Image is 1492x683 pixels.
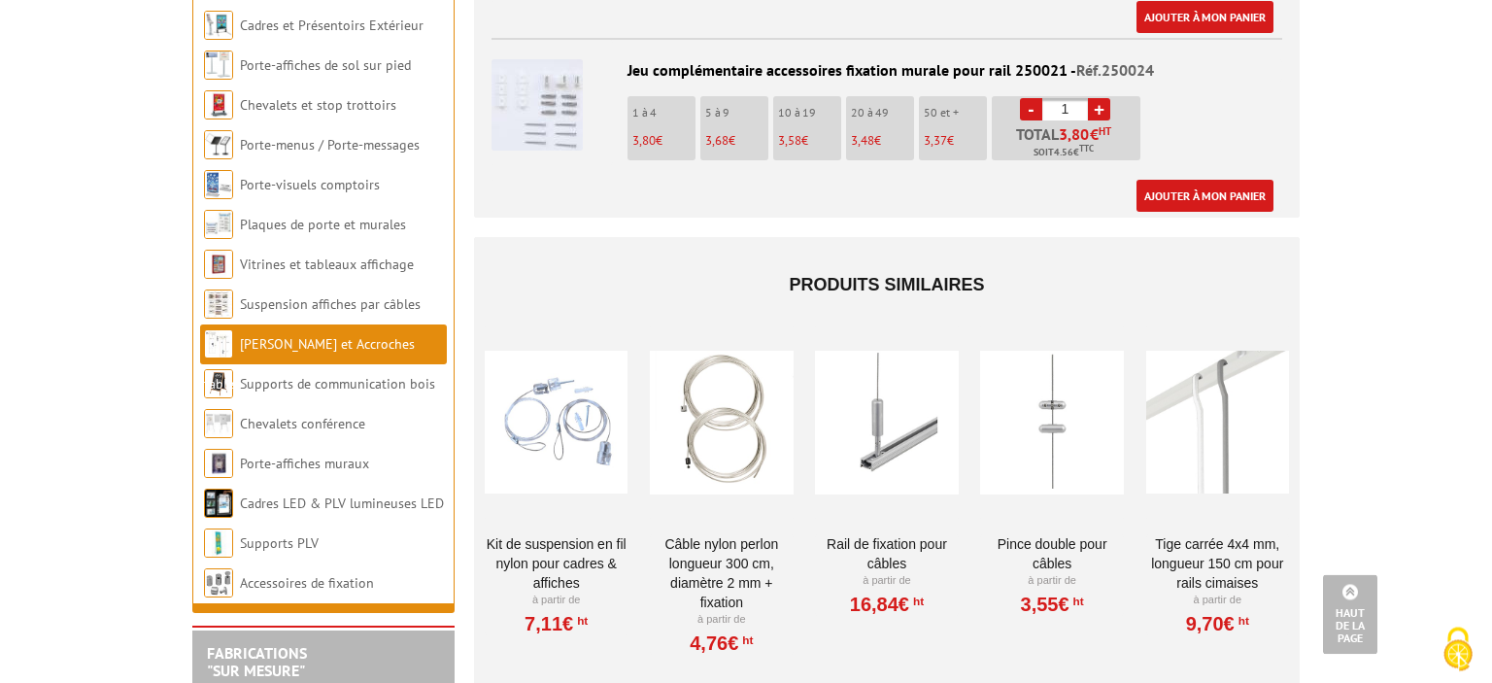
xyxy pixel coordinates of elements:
[240,375,435,393] a: Supports de communication bois
[789,275,984,294] span: Produits similaires
[632,106,695,120] p: 1 à 4
[924,132,947,149] span: 3,37
[240,495,444,512] a: Cadres LED & PLV lumineuses LED
[485,534,627,593] a: Kit de suspension en fil nylon pour cadres & affiches
[240,534,319,552] a: Supports PLV
[1186,618,1249,630] a: 9,70€HT
[705,132,729,149] span: 3,68
[204,489,233,518] img: Cadres LED & PLV lumineuses LED
[204,335,415,393] a: [PERSON_NAME] et Accroches tableaux
[851,134,914,148] p: €
[1424,617,1492,683] button: Cookies (fenêtre modale)
[851,132,874,149] span: 3,48
[650,534,793,612] a: Câble nylon perlon longueur 300 cm, diamètre 2 mm + fixation
[632,132,656,149] span: 3,80
[1146,534,1289,593] a: Tige carrée 4x4 mm, longueur 150 cm pour rails cimaises
[1059,126,1111,142] span: €
[778,106,841,120] p: 10 à 19
[778,132,801,149] span: 3,58
[1235,614,1249,628] sup: HT
[240,295,421,313] a: Suspension affiches par câbles
[1434,625,1482,673] img: Cookies (fenêtre modale)
[240,574,374,592] a: Accessoires de fixation
[207,643,307,680] a: FABRICATIONS"Sur Mesure"
[909,595,924,608] sup: HT
[1054,145,1073,160] span: 4.56
[851,106,914,120] p: 20 à 49
[650,612,793,628] p: À partir de
[492,59,1282,82] div: Jeu complémentaire accessoires fixation murale pour rail 250021 -
[240,56,411,74] a: Porte-affiches de sol sur pied
[240,455,369,472] a: Porte-affiches muraux
[204,568,233,598] img: Accessoires de fixation
[1323,574,1377,654] a: Haut de la page
[240,17,424,34] a: Cadres et Présentoirs Extérieur
[240,415,365,432] a: Chevalets conférence
[204,130,233,159] img: Porte-menus / Porte-messages
[240,136,420,154] a: Porte-menus / Porte-messages
[240,176,380,193] a: Porte-visuels comptoirs
[204,51,233,80] img: Porte-affiches de sol sur pied
[525,618,588,630] a: 7,11€HT
[705,106,768,120] p: 5 à 9
[705,134,768,148] p: €
[980,573,1123,589] p: À partir de
[815,573,958,589] p: À partir de
[1021,598,1084,610] a: 3,55€HT
[1069,595,1084,608] sup: HT
[1020,98,1042,120] a: -
[690,637,753,649] a: 4,76€HT
[1034,145,1094,160] span: Soit €
[1136,180,1273,212] a: Ajouter à mon panier
[815,534,958,573] a: Rail de fixation pour câbles
[1136,1,1273,33] a: Ajouter à mon panier
[778,134,841,148] p: €
[204,449,233,478] img: Porte-affiches muraux
[850,598,924,610] a: 16,84€HT
[485,593,627,608] p: À partir de
[1059,126,1090,142] span: 3,80
[204,250,233,279] img: Vitrines et tableaux affichage
[1088,98,1110,120] a: +
[240,216,406,233] a: Plaques de porte et murales
[632,134,695,148] p: €
[1099,124,1111,138] sup: HT
[492,59,583,151] img: Jeu complémentaire accessoires fixation murale pour rail 250021
[240,96,396,114] a: Chevalets et stop trottoirs
[1079,143,1094,154] sup: TTC
[204,329,233,359] img: Cimaises et Accroches tableaux
[924,106,987,120] p: 50 et +
[204,529,233,558] img: Supports PLV
[997,126,1140,160] p: Total
[980,534,1123,573] a: Pince double pour câbles
[204,210,233,239] img: Plaques de porte et murales
[1146,593,1289,608] p: À partir de
[240,256,414,273] a: Vitrines et tableaux affichage
[1076,60,1154,80] span: Réf.250024
[738,633,753,647] sup: HT
[204,11,233,40] img: Cadres et Présentoirs Extérieur
[204,170,233,199] img: Porte-visuels comptoirs
[924,134,987,148] p: €
[204,290,233,319] img: Suspension affiches par câbles
[573,614,588,628] sup: HT
[204,409,233,438] img: Chevalets conférence
[204,90,233,120] img: Chevalets et stop trottoirs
